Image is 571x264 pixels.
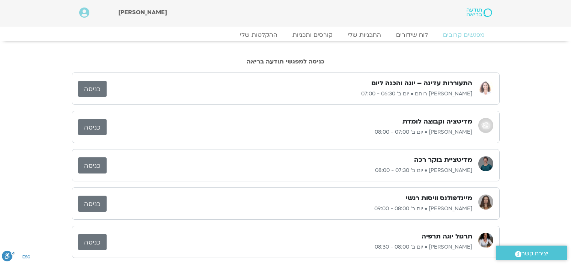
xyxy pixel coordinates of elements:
[371,79,472,88] h3: התעוררות עדינה – יוגה והכנה ליום
[72,58,500,65] h2: כניסה למפגשי תודעה בריאה
[406,194,472,203] h3: מיינדפולנס וויסות רגשי
[402,117,472,126] h3: מדיטציה וקבוצה לומדת
[340,31,389,39] a: התכניות שלי
[389,31,435,39] a: לוח שידורים
[107,204,472,213] p: [PERSON_NAME] • יום ב׳ 08:00 - 09:00
[78,119,107,135] a: כניסה
[78,157,107,173] a: כניסה
[78,196,107,212] a: כניסה
[478,233,493,248] img: ענת קדר
[79,31,492,39] nav: Menu
[107,89,472,98] p: [PERSON_NAME] רוחם • יום ב׳ 06:30 - 07:00
[521,249,548,259] span: יצירת קשר
[232,31,285,39] a: ההקלטות שלי
[285,31,340,39] a: קורסים ותכניות
[435,31,492,39] a: מפגשים קרובים
[422,232,472,241] h3: תרגול יוגה תרפיה
[478,118,493,133] img: אודי שפריר
[478,156,493,171] img: אורי דאובר
[478,80,493,95] img: אורנה סמלסון רוחם
[78,81,107,97] a: כניסה
[118,8,167,17] span: [PERSON_NAME]
[478,195,493,210] img: הילן נבות
[414,155,472,164] h3: מדיטציית בוקר רכה
[78,234,107,250] a: כניסה
[107,166,472,175] p: [PERSON_NAME] • יום ב׳ 07:30 - 08:00
[496,246,567,260] a: יצירת קשר
[107,243,472,252] p: [PERSON_NAME] • יום ב׳ 08:00 - 08:30
[107,128,472,137] p: [PERSON_NAME] • יום ב׳ 07:00 - 08:00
